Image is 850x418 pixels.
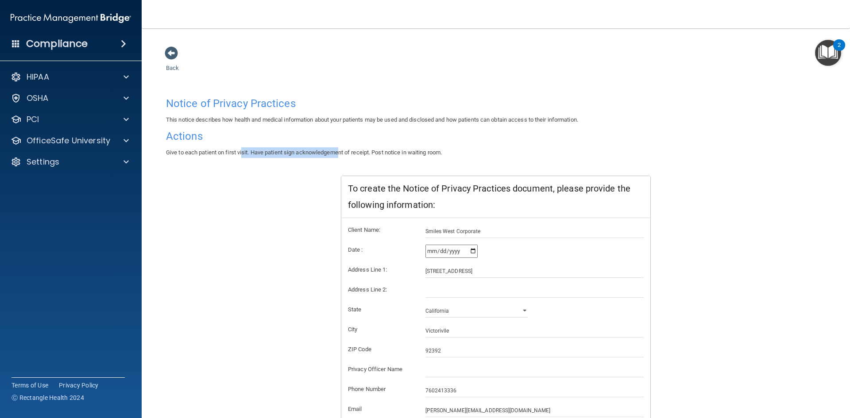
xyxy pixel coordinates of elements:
span: Give to each patient on first visit. Have patient sign acknowledgement of receipt. Post notice in... [166,149,442,156]
a: Terms of Use [12,381,48,390]
p: OSHA [27,93,49,104]
p: PCI [27,114,39,125]
label: Email [341,404,419,414]
label: Address Line 1: [341,265,419,275]
h4: Actions [166,130,826,142]
a: Privacy Policy [59,381,99,390]
button: Open Resource Center, 2 new notifications [815,40,841,66]
span: This notice describes how health and medical information about your patients may be used and disc... [166,116,578,123]
img: PMB logo [11,9,131,27]
div: 2 [838,45,841,57]
label: Client Name: [341,225,419,235]
a: Settings [11,157,129,167]
p: HIPAA [27,72,49,82]
label: Phone Number [341,384,419,395]
h4: Compliance [26,38,88,50]
span: Ⓒ Rectangle Health 2024 [12,393,84,402]
label: ZIP Code [341,344,419,355]
iframe: Drift Widget Chat Controller [697,355,839,391]
a: Back [166,54,179,71]
label: City [341,324,419,335]
p: OfficeSafe University [27,135,110,146]
label: Address Line 2: [341,284,419,295]
label: Date : [341,245,419,255]
label: State [341,304,419,315]
label: Privacy Officer Name [341,364,419,375]
h4: Notice of Privacy Practices [166,98,826,109]
input: _____ [425,344,644,357]
a: OSHA [11,93,129,104]
a: OfficeSafe University [11,135,129,146]
div: To create the Notice of Privacy Practices document, please provide the following information: [341,176,650,218]
p: Settings [27,157,59,167]
a: PCI [11,114,129,125]
a: HIPAA [11,72,129,82]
